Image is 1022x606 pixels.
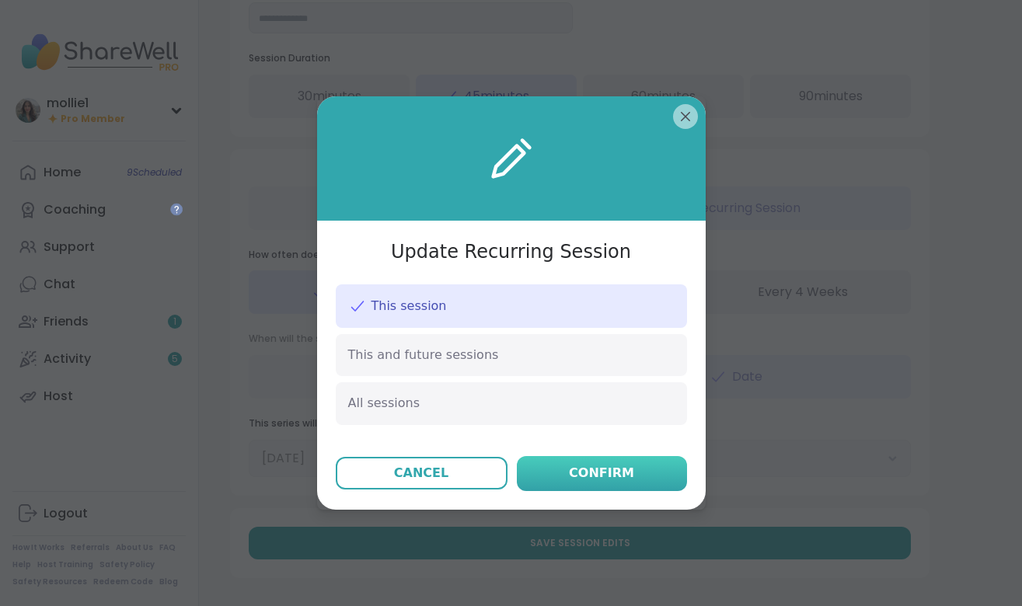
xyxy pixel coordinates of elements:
[517,456,687,491] button: Confirm
[348,347,499,364] span: This and future sessions
[348,395,420,412] span: All sessions
[391,239,631,266] h3: Update Recurring Session
[371,298,447,315] span: This session
[336,457,508,489] button: Cancel
[394,464,448,482] div: Cancel
[569,464,634,482] div: Confirm
[170,203,183,215] iframe: Spotlight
